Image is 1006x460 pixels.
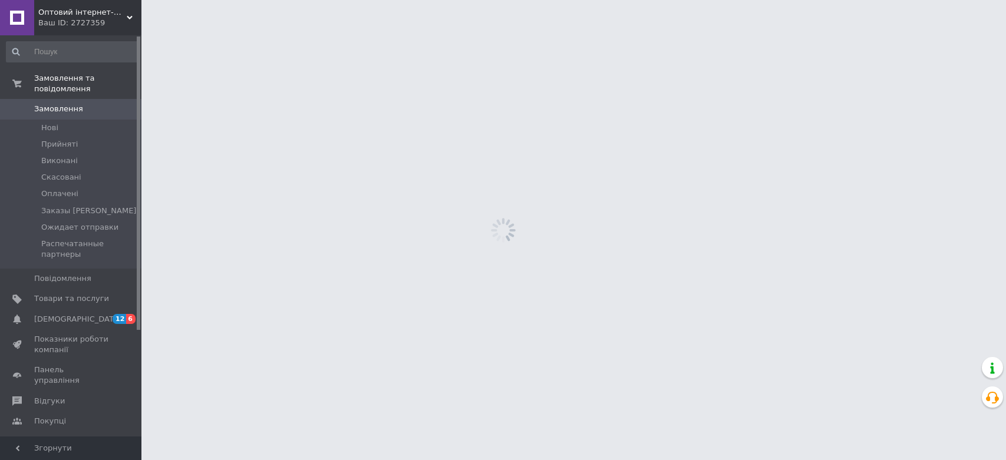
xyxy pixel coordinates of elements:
[34,314,121,325] span: [DEMOGRAPHIC_DATA]
[126,314,136,324] span: 6
[34,293,109,304] span: Товари та послуги
[34,396,65,406] span: Відгуки
[41,123,58,133] span: Нові
[34,416,66,426] span: Покупці
[34,73,141,94] span: Замовлення та повідомлення
[6,41,138,62] input: Пошук
[41,172,81,183] span: Скасовані
[41,206,136,216] span: Заказы [PERSON_NAME]
[34,365,109,386] span: Панель управління
[38,18,141,28] div: Ваш ID: 2727359
[34,104,83,114] span: Замовлення
[34,334,109,355] span: Показники роботи компанії
[34,436,98,446] span: Каталог ProSale
[34,273,91,284] span: Повідомлення
[38,7,127,18] span: Оптовий інтернет-магазин "Shoppingonline"
[41,139,78,150] span: Прийняті
[41,222,118,233] span: Ожидает отправки
[41,239,137,260] span: Распечатанные партнеры
[41,188,78,199] span: Оплачені
[41,155,78,166] span: Виконані
[113,314,126,324] span: 12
